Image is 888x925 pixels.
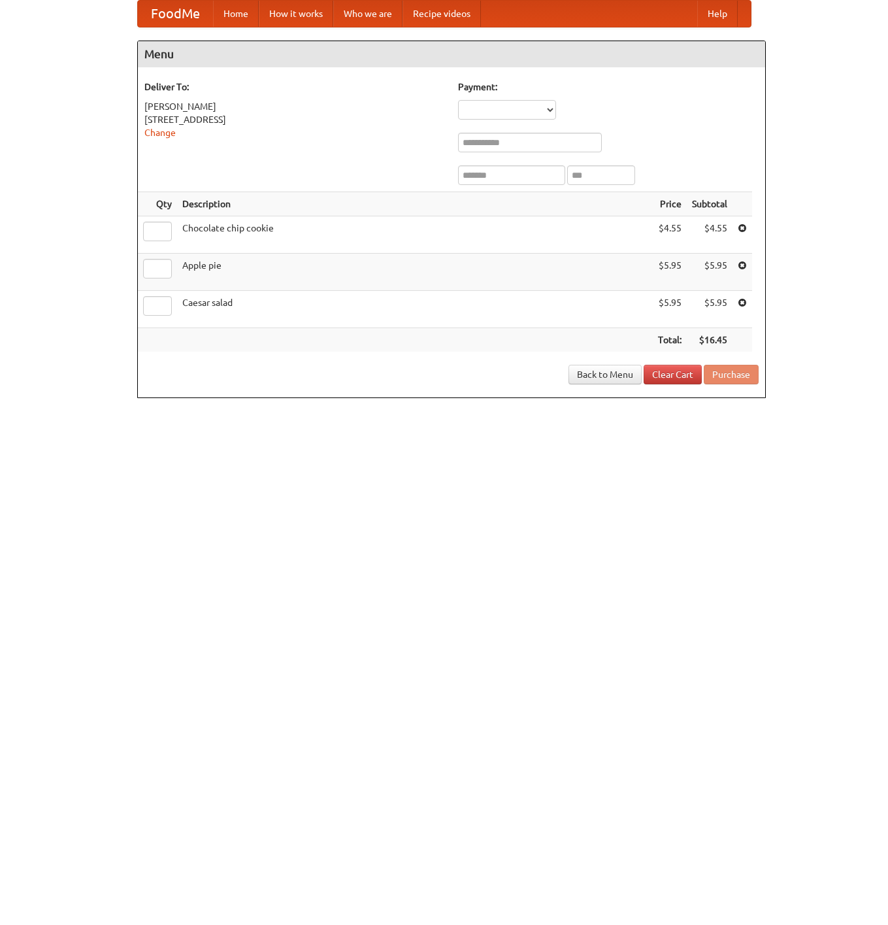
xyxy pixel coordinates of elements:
[687,216,732,254] td: $4.55
[653,291,687,328] td: $5.95
[403,1,481,27] a: Recipe videos
[704,365,759,384] button: Purchase
[177,291,653,328] td: Caesar salad
[697,1,738,27] a: Help
[259,1,333,27] a: How it works
[177,216,653,254] td: Chocolate chip cookie
[144,100,445,113] div: [PERSON_NAME]
[138,192,177,216] th: Qty
[653,192,687,216] th: Price
[653,254,687,291] td: $5.95
[333,1,403,27] a: Who we are
[687,328,732,352] th: $16.45
[138,41,765,67] h4: Menu
[177,192,653,216] th: Description
[687,192,732,216] th: Subtotal
[653,216,687,254] td: $4.55
[138,1,213,27] a: FoodMe
[568,365,642,384] a: Back to Menu
[213,1,259,27] a: Home
[687,254,732,291] td: $5.95
[644,365,702,384] a: Clear Cart
[177,254,653,291] td: Apple pie
[458,80,759,93] h5: Payment:
[687,291,732,328] td: $5.95
[144,127,176,138] a: Change
[144,113,445,126] div: [STREET_ADDRESS]
[653,328,687,352] th: Total:
[144,80,445,93] h5: Deliver To:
